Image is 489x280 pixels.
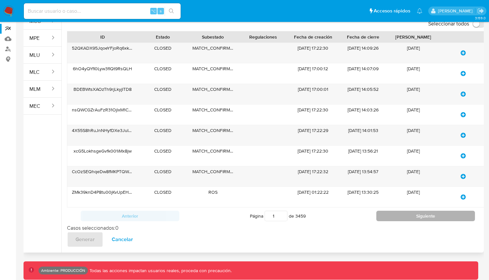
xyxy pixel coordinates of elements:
p: Todas las acciones impactan usuarios reales, proceda con precaución. [88,268,232,274]
span: Accesos rápidos [374,8,410,14]
a: Salir [477,8,484,14]
p: Ambiente: PRODUCCIÓN [41,269,85,272]
span: ⌥ [151,8,156,14]
input: Buscar usuario o caso... [24,7,181,15]
p: ramiro.carbonell@mercadolibre.com.co [438,8,475,14]
a: Notificaciones [417,8,422,14]
span: 3.159.0 [475,15,486,21]
span: s [160,8,162,14]
button: search-icon [165,7,178,16]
